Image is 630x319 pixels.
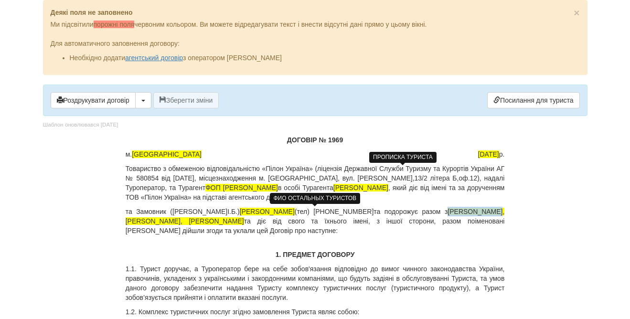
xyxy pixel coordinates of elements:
li: Необхідно додати з оператором [PERSON_NAME] [70,53,580,63]
p: 1.2. Комплекс туристичних послуг згідно замовлення Туриста являє собою: [126,307,505,317]
p: Товариство з обмеженою відповідальністю «Пілон Україна» (ліцензія Державної Служби Туризму та Кур... [126,164,505,202]
button: Роздрукувати договір [51,92,136,108]
div: Шаблон оновлювався [DATE] [43,121,118,129]
span: порожні поля [94,21,135,28]
span: [PERSON_NAME] [240,208,295,215]
span: [PERSON_NAME] [333,184,388,191]
span: ФОП [PERSON_NAME] [205,184,278,191]
span: [DATE] [478,150,499,158]
p: Ми підсвітили червоним кольором. Ви можете відредагувати текст і внести відсутні дані прямо у цьо... [51,20,580,29]
button: Зберегти зміни [153,92,219,108]
button: Close [574,8,579,18]
p: та Замовник ([PERSON_NAME]І.Б.) (тел) [PHONE_NUMBER] та подорожує разом з та діє від свого та їхн... [126,207,505,235]
div: ПРОПИСКА ТУРИСТА [369,152,437,163]
p: ДОГОВІР № 1969 [126,135,505,145]
p: Деякі поля не заповнено [51,8,580,17]
div: ФИО ОСТАЛЬНЫХ ТУРИСТОВ [270,193,361,204]
a: агентський договір [125,54,183,62]
p: 1.1. Турист доручає, а Туроператор бере на себе зобов'язання відповідно до вимог чинного законода... [126,264,505,302]
span: м. [126,149,202,159]
span: р. [478,149,505,159]
p: 1. ПРЕДМЕТ ДОГОВОРУ [126,250,505,259]
a: Посилання для туриста [487,92,579,108]
span: [GEOGRAPHIC_DATA] [132,150,202,158]
span: × [574,7,579,18]
div: Для автоматичного заповнення договору: [51,29,580,63]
